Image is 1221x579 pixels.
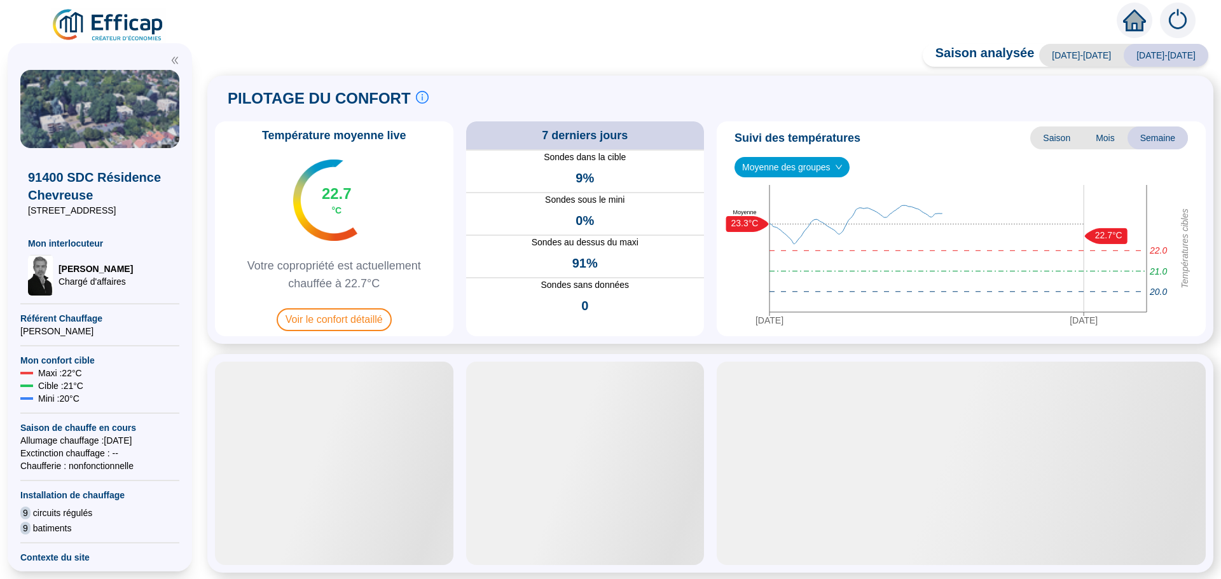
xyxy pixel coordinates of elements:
[581,297,588,315] span: 0
[20,434,179,447] span: Allumage chauffage : [DATE]
[416,91,429,104] span: info-circle
[755,315,783,325] tspan: [DATE]
[220,257,448,292] span: Votre copropriété est actuellement chauffée à 22.7°C
[466,278,705,292] span: Sondes sans données
[20,551,179,564] span: Contexte du site
[20,447,179,460] span: Exctinction chauffage : --
[923,44,1035,67] span: Saison analysée
[466,151,705,164] span: Sondes dans la cible
[59,275,133,288] span: Chargé d'affaires
[466,236,705,249] span: Sondes au dessus du maxi
[733,209,756,215] text: Moyenne
[1095,230,1122,240] text: 22.7°C
[731,218,759,228] text: 23.3°C
[1180,208,1190,289] tspan: Températures cibles
[322,184,352,204] span: 22.7
[835,163,843,171] span: down
[38,392,79,405] span: Mini : 20 °C
[331,204,341,217] span: °C
[1030,126,1083,149] span: Saison
[20,507,31,519] span: 9
[33,507,92,519] span: circuits régulés
[20,312,179,325] span: Référent Chauffage
[1123,9,1146,32] span: home
[28,168,172,204] span: 91400 SDC Résidence Chevreuse
[1160,3,1196,38] img: alerts
[20,460,179,472] span: Chaufferie : non fonctionnelle
[20,325,179,337] span: [PERSON_NAME]
[1149,245,1167,255] tspan: 22.0
[20,522,31,535] span: 9
[28,237,172,250] span: Mon interlocuteur
[466,193,705,207] span: Sondes sous le mini
[254,126,414,144] span: Température moyenne live
[20,354,179,367] span: Mon confort cible
[742,158,842,177] span: Moyenne des groupes
[735,129,860,147] span: Suivi des températures
[33,522,72,535] span: batiments
[20,421,179,434] span: Saison de chauffe en cours
[1039,44,1124,67] span: [DATE]-[DATE]
[20,489,179,501] span: Installation de chauffage
[1149,286,1167,296] tspan: 20.0
[170,56,179,65] span: double-left
[1128,126,1188,149] span: Semaine
[576,212,594,229] span: 0%
[38,379,83,392] span: Cible : 21 °C
[38,367,82,379] span: Maxi : 22 °C
[572,254,598,272] span: 91%
[293,160,357,241] img: indicateur températures
[28,204,172,217] span: [STREET_ADDRESS]
[1070,315,1098,325] tspan: [DATE]
[1124,44,1208,67] span: [DATE]-[DATE]
[228,88,411,109] span: PILOTAGE DU CONFORT
[277,308,392,331] span: Voir le confort détaillé
[542,126,628,144] span: 7 derniers jours
[1083,126,1128,149] span: Mois
[59,262,133,275] span: [PERSON_NAME]
[28,255,53,296] img: Chargé d'affaires
[576,169,594,187] span: 9%
[1149,266,1167,276] tspan: 21.0
[51,8,166,43] img: efficap energie logo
